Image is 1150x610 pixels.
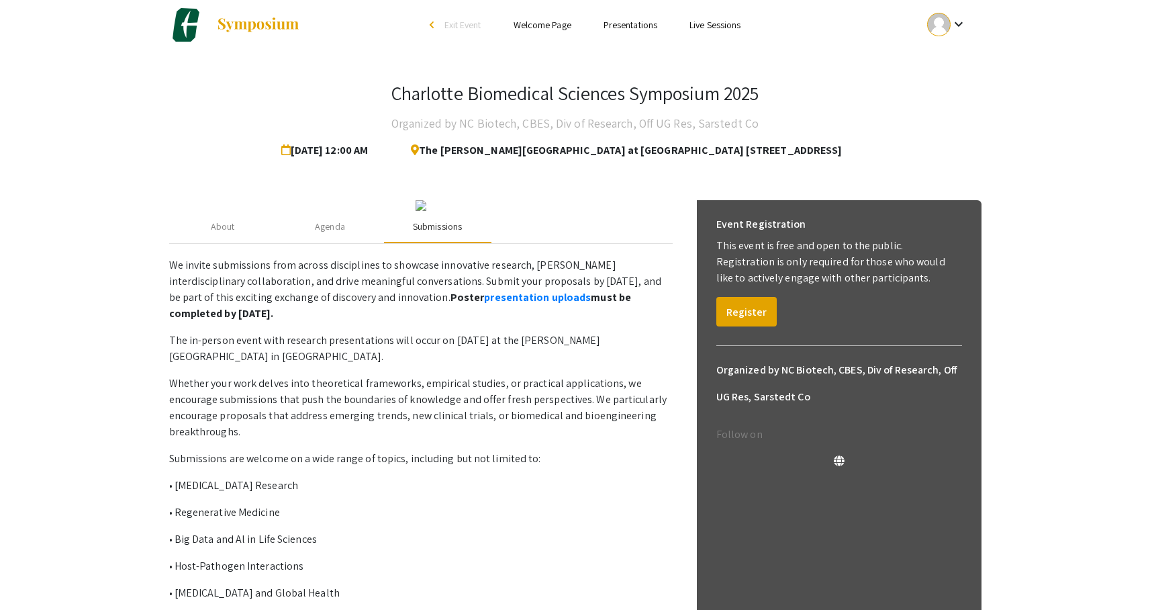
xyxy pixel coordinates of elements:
h6: Organized by NC Biotech, CBES, Div of Research, Off UG Res, Sarstedt Co [716,357,962,410]
img: c1384964-d4cf-4e9d-8fb0-60982fefffba.jpg [416,200,426,211]
p: • Regenerative Medicine [169,505,673,521]
strong: Poster must be completed by [DATE]. [169,290,632,320]
p: Follow on [716,427,962,443]
p: Submissions are welcome on a wide range of topics, including but not limited to: [169,451,673,467]
mat-icon: Expand account dropdown [951,16,967,32]
p: • Big Data and Al in Life Sciences [169,531,673,548]
p: The in-person event with research presentations will occur on [DATE] at the [PERSON_NAME][GEOGRAP... [169,333,673,365]
div: About [211,220,235,234]
button: Register [716,297,777,326]
a: Live Sessions [689,19,740,31]
h3: Charlotte Biomedical Sciences Symposium 2025 [391,82,759,105]
h4: Organized by NC Biotech, CBES, Div of Research, Off UG Res, Sarstedt Co [391,110,759,137]
img: Symposium by ForagerOne [216,17,300,33]
div: arrow_back_ios [430,21,438,29]
a: Charlotte Biomedical Sciences Symposium 2025 [169,8,300,42]
span: Exit Event [444,19,481,31]
p: • Host-Pathogen Interactions [169,558,673,574]
p: Whether your work delves into theoretical frameworks, empirical studies, or practical application... [169,376,673,440]
span: The [PERSON_NAME][GEOGRAPHIC_DATA] at [GEOGRAPHIC_DATA] [STREET_ADDRESS] [400,137,842,164]
button: Expand account dropdown [913,9,981,40]
p: • [MEDICAL_DATA] and Global Health [169,585,673,601]
h6: Event Registration [716,211,806,238]
p: This event is free and open to the public. Registration is only required for those who would like... [716,238,962,286]
a: Welcome Page [514,19,571,31]
p: • [MEDICAL_DATA] Research [169,478,673,494]
a: Presentations [604,19,657,31]
img: Charlotte Biomedical Sciences Symposium 2025 [169,8,203,42]
span: [DATE] 12:00 AM [281,137,374,164]
a: presentation uploads [484,290,591,304]
div: Submissions [413,220,462,234]
iframe: Chat [10,550,57,600]
div: Agenda [315,220,345,234]
p: We invite submissions from across disciplines to showcase innovative research, [PERSON_NAME] inte... [169,257,673,322]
